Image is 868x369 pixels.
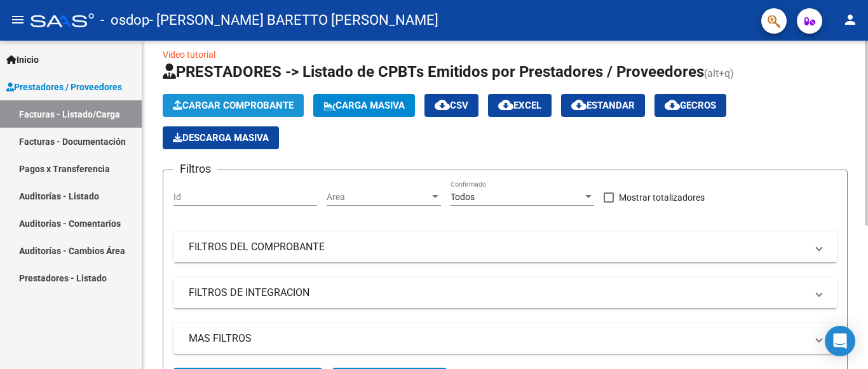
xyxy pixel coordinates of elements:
[173,278,837,308] mat-expansion-panel-header: FILTROS DE INTEGRACION
[100,6,149,34] span: - osdop
[488,94,552,117] button: EXCEL
[313,94,415,117] button: Carga Masiva
[665,100,716,111] span: Gecros
[6,53,39,67] span: Inicio
[323,100,405,111] span: Carga Masiva
[173,323,837,354] mat-expansion-panel-header: MAS FILTROS
[561,94,645,117] button: Estandar
[619,190,705,205] span: Mostrar totalizadores
[163,126,279,149] button: Descarga Masiva
[825,326,855,356] div: Open Intercom Messenger
[163,126,279,149] app-download-masive: Descarga masiva de comprobantes (adjuntos)
[173,232,837,262] mat-expansion-panel-header: FILTROS DEL COMPROBANTE
[189,332,806,346] mat-panel-title: MAS FILTROS
[173,100,294,111] span: Cargar Comprobante
[173,160,217,178] h3: Filtros
[843,12,858,27] mat-icon: person
[498,100,541,111] span: EXCEL
[571,97,587,112] mat-icon: cloud_download
[189,240,806,254] mat-panel-title: FILTROS DEL COMPROBANTE
[189,286,806,300] mat-panel-title: FILTROS DE INTEGRACION
[149,6,438,34] span: - [PERSON_NAME] BARETTO [PERSON_NAME]
[451,192,475,202] span: Todos
[435,100,468,111] span: CSV
[654,94,726,117] button: Gecros
[163,50,215,60] a: Video tutorial
[10,12,25,27] mat-icon: menu
[571,100,635,111] span: Estandar
[163,94,304,117] button: Cargar Comprobante
[6,80,122,94] span: Prestadores / Proveedores
[498,97,513,112] mat-icon: cloud_download
[704,67,734,79] span: (alt+q)
[665,97,680,112] mat-icon: cloud_download
[327,192,430,203] span: Area
[163,63,704,81] span: PRESTADORES -> Listado de CPBTs Emitidos por Prestadores / Proveedores
[435,97,450,112] mat-icon: cloud_download
[424,94,478,117] button: CSV
[173,132,269,144] span: Descarga Masiva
